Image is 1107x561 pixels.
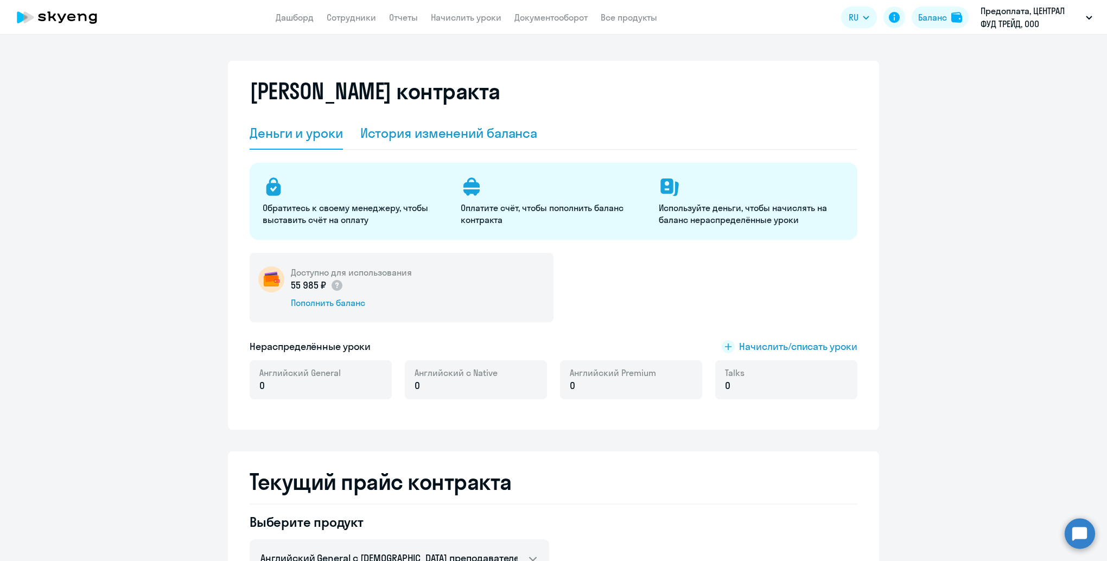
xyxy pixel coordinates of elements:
span: 0 [415,379,420,393]
img: balance [951,12,962,23]
span: Talks [725,367,745,379]
span: Английский Premium [570,367,656,379]
p: Обратитесь к своему менеджеру, чтобы выставить счёт на оплату [263,202,448,226]
span: Английский General [259,367,341,379]
p: 55 985 ₽ [291,278,343,292]
span: 0 [725,379,730,393]
p: Предоплата, ЦЕНТРАЛ ФУД ТРЕЙД, ООО [981,4,1081,30]
a: Дашборд [276,12,314,23]
a: Начислить уроки [431,12,501,23]
span: Английский с Native [415,367,498,379]
span: 0 [259,379,265,393]
a: Сотрудники [327,12,376,23]
span: RU [849,11,858,24]
a: Отчеты [389,12,418,23]
h5: Доступно для использования [291,266,412,278]
div: Баланс [918,11,947,24]
img: wallet-circle.png [258,266,284,292]
p: Оплатите счёт, чтобы пополнить баланс контракта [461,202,646,226]
button: Предоплата, ЦЕНТРАЛ ФУД ТРЕЙД, ООО [975,4,1098,30]
p: Используйте деньги, чтобы начислять на баланс нераспределённые уроки [659,202,844,226]
a: Документооборот [514,12,588,23]
button: RU [841,7,877,28]
a: Все продукты [601,12,657,23]
div: Пополнить баланс [291,297,412,309]
span: Начислить/списать уроки [739,340,857,354]
h2: Текущий прайс контракта [250,469,857,495]
button: Балансbalance [912,7,969,28]
h2: [PERSON_NAME] контракта [250,78,500,104]
div: Деньги и уроки [250,124,343,142]
h4: Выберите продукт [250,513,549,531]
span: 0 [570,379,575,393]
div: История изменений баланса [360,124,538,142]
h5: Нераспределённые уроки [250,340,371,354]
